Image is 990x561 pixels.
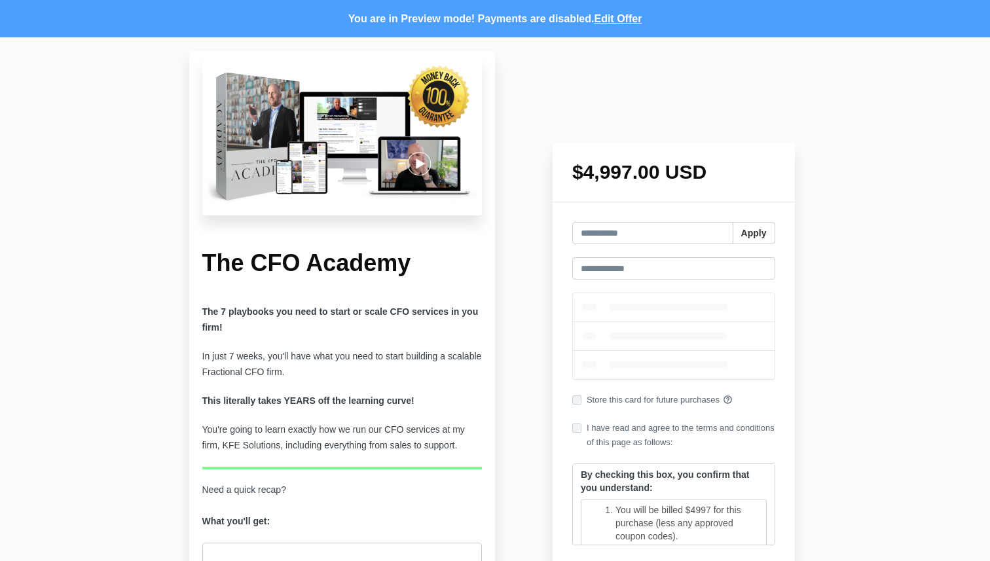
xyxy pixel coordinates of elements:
[581,469,749,493] strong: By checking this box, you confirm that you understand:
[572,393,775,407] label: Store this card for future purchases
[202,58,483,215] img: c16be55-448c-d20c-6def-ad6c686240a2_Untitled_design-20.png
[348,10,642,27] p: You are in Preview mode! Payments are disabled.
[202,248,483,279] h1: The CFO Academy
[572,421,775,450] label: I have read and agree to the terms and conditions of this page as follows:
[202,395,414,406] strong: This literally takes YEARS off the learning curve!
[202,482,483,530] p: Need a quick recap?
[594,13,642,24] a: Edit Offer
[202,422,483,454] p: You're going to learn exactly how we run our CFO services at my firm, KFE Solutions, including ev...
[615,503,758,543] li: You will be billed $4997 for this purchase (less any approved coupon codes).
[202,516,270,526] strong: What you'll get:
[572,162,775,182] h1: $4,997.00 USD
[202,306,479,333] b: The 7 playbooks you need to start or scale CFO services in you firm!
[572,395,581,405] input: Store this card for future purchases
[572,424,581,433] input: I have read and agree to the terms and conditions of this page as follows:
[733,222,775,244] button: Apply
[202,349,483,380] p: In just 7 weeks, you'll have what you need to start building a scalable Fractional CFO firm.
